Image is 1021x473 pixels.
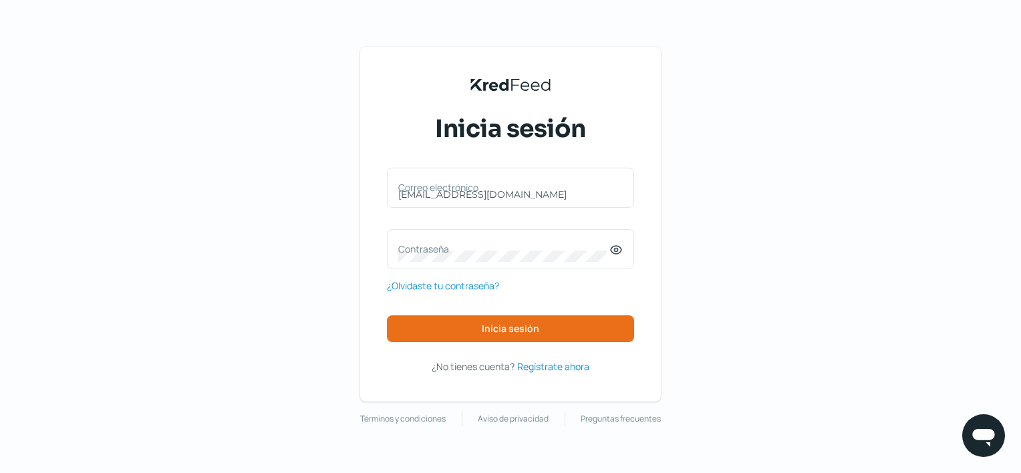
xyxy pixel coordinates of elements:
a: Términos y condiciones [360,412,446,426]
span: ¿No tienes cuenta? [432,360,515,373]
label: Contraseña [398,243,609,255]
a: Aviso de privacidad [478,412,549,426]
a: Preguntas frecuentes [581,412,661,426]
span: Inicia sesión [482,324,539,333]
a: ¿Olvidaste tu contraseña? [387,277,499,294]
img: chatIcon [970,422,997,449]
button: Inicia sesión [387,315,634,342]
span: Inicia sesión [435,112,586,146]
a: Regístrate ahora [517,358,589,375]
label: Correo electrónico [398,181,609,194]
